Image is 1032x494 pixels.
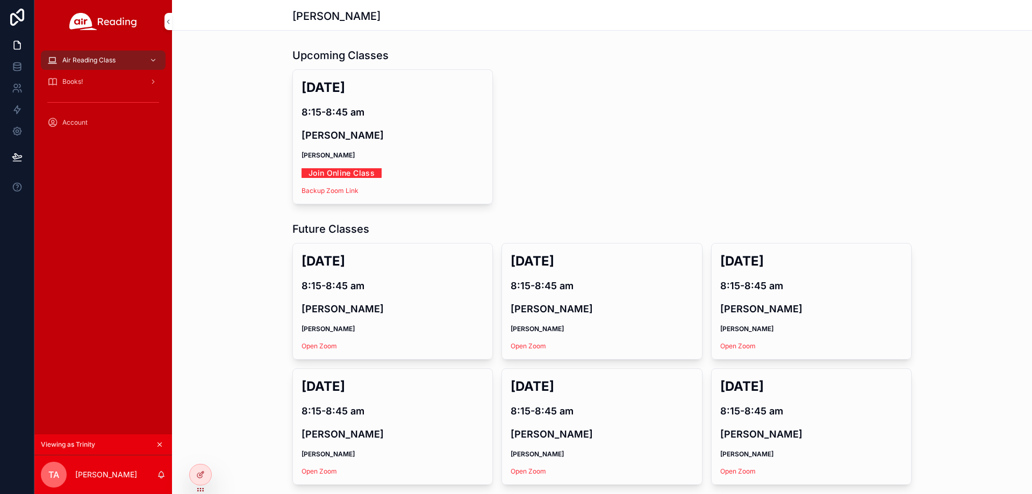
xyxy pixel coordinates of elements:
h2: [DATE] [302,252,484,270]
span: TA [48,468,59,481]
h4: [PERSON_NAME] [302,302,484,316]
h4: 8:15-8:45 am [511,278,693,293]
span: Books! [62,77,83,86]
h4: 8:15-8:45 am [302,105,484,119]
a: Open Zoom [302,342,337,350]
a: Open Zoom [720,467,756,475]
a: Account [41,113,166,132]
span: Viewing as Trinity [41,440,95,449]
p: [PERSON_NAME] [75,469,137,480]
div: scrollable content [34,43,172,146]
img: App logo [69,13,137,30]
strong: [PERSON_NAME] [511,325,564,333]
h1: Upcoming Classes [292,48,389,63]
h4: [PERSON_NAME] [511,302,693,316]
h2: [DATE] [720,252,902,270]
h1: [PERSON_NAME] [292,9,381,24]
a: Open Zoom [720,342,756,350]
span: Air Reading Class [62,56,116,65]
a: Backup Zoom Link [302,187,359,195]
h2: [DATE] [511,252,693,270]
strong: [PERSON_NAME] [302,450,355,458]
h4: 8:15-8:45 am [302,404,484,418]
strong: [PERSON_NAME] [720,450,773,458]
h4: 8:15-8:45 am [511,404,693,418]
h4: [PERSON_NAME] [720,302,902,316]
h4: 8:15-8:45 am [302,278,484,293]
h4: 8:15-8:45 am [720,404,902,418]
a: Open Zoom [511,467,546,475]
a: Join Online Class [302,164,382,181]
h2: [DATE] [302,78,484,96]
h1: Future Classes [292,221,369,237]
strong: [PERSON_NAME] [302,151,355,159]
strong: [PERSON_NAME] [302,325,355,333]
h4: [PERSON_NAME] [720,427,902,441]
strong: [PERSON_NAME] [720,325,773,333]
h4: [PERSON_NAME] [511,427,693,441]
a: Books! [41,72,166,91]
a: Air Reading Class [41,51,166,70]
h2: [DATE] [302,377,484,395]
h2: [DATE] [720,377,902,395]
a: Open Zoom [302,467,337,475]
a: Open Zoom [511,342,546,350]
h2: [DATE] [511,377,693,395]
strong: [PERSON_NAME] [511,450,564,458]
h4: 8:15-8:45 am [720,278,902,293]
h4: [PERSON_NAME] [302,128,484,142]
span: Account [62,118,88,127]
h4: [PERSON_NAME] [302,427,484,441]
